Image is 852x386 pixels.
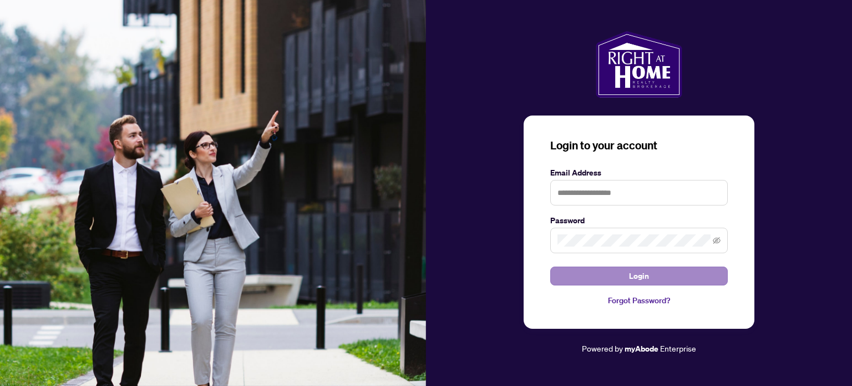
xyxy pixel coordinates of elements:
button: Login [550,267,728,285]
label: Email Address [550,167,728,179]
a: Forgot Password? [550,294,728,307]
span: Powered by [582,343,623,353]
h3: Login to your account [550,138,728,153]
span: Login [629,267,649,285]
span: eye-invisible [713,237,721,244]
label: Password [550,214,728,227]
span: Enterprise [660,343,696,353]
a: myAbode [625,343,658,355]
img: ma-logo [596,31,682,98]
